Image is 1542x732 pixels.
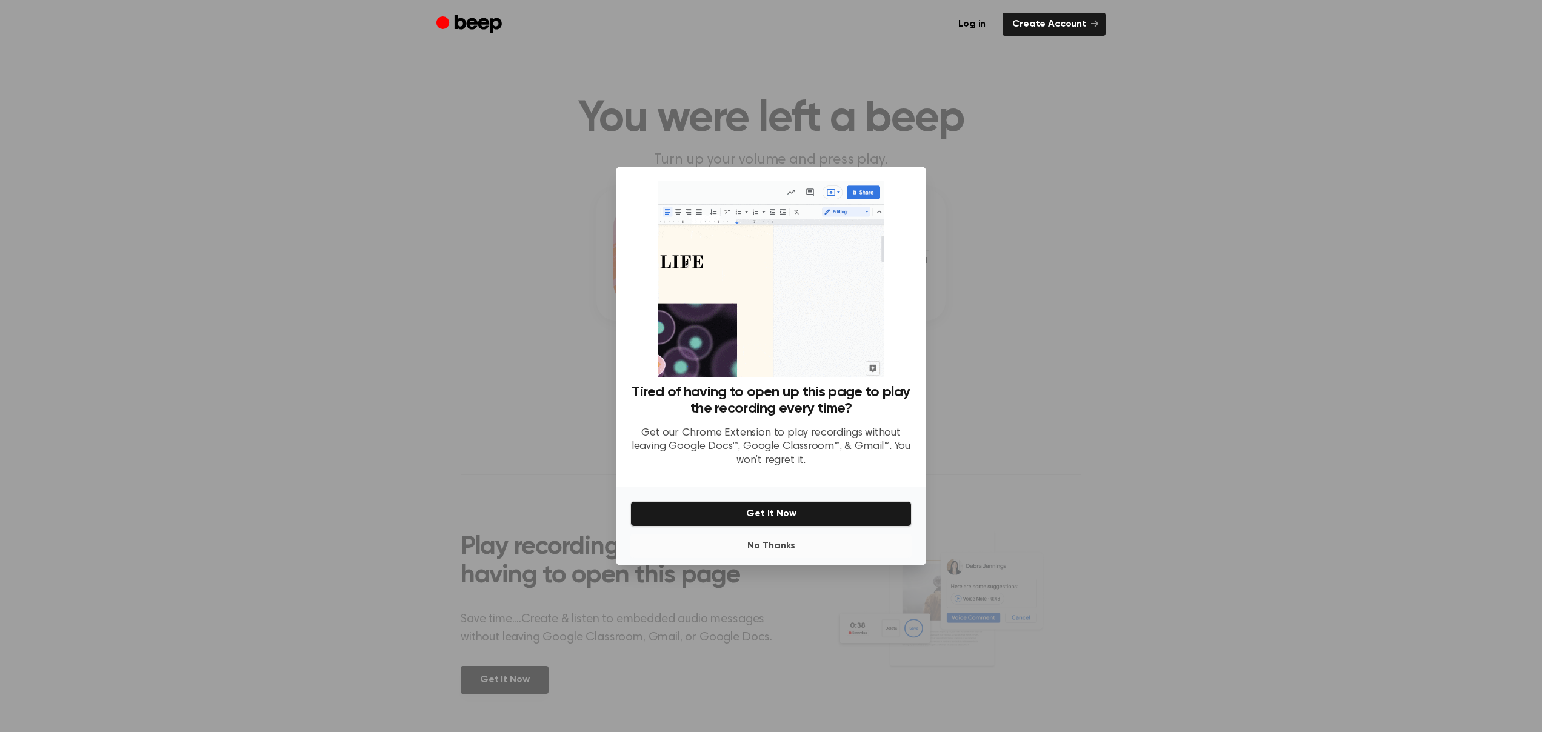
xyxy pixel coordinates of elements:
p: Get our Chrome Extension to play recordings without leaving Google Docs™, Google Classroom™, & Gm... [630,427,912,468]
a: Log in [949,13,995,36]
a: Create Account [1003,13,1106,36]
img: Beep extension in action [658,181,883,377]
a: Beep [436,13,505,36]
h3: Tired of having to open up this page to play the recording every time? [630,384,912,417]
button: No Thanks [630,534,912,558]
button: Get It Now [630,501,912,527]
